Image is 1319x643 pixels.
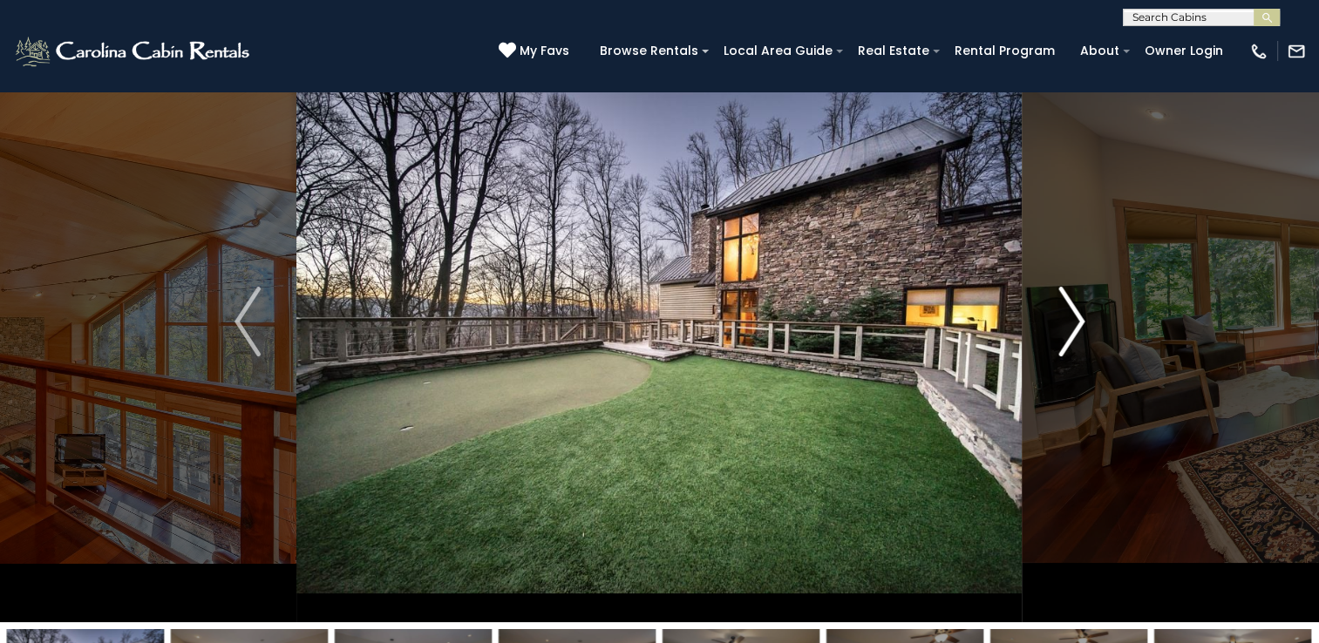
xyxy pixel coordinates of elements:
a: Owner Login [1136,37,1232,64]
img: mail-regular-white.png [1287,42,1306,61]
a: My Favs [499,42,574,61]
img: arrow [235,287,261,356]
a: Local Area Guide [715,37,841,64]
span: My Favs [520,42,569,60]
button: Next [1023,21,1120,622]
a: Rental Program [946,37,1064,64]
img: arrow [1058,287,1084,356]
a: Browse Rentals [591,37,707,64]
a: About [1071,37,1128,64]
a: Real Estate [849,37,938,64]
img: phone-regular-white.png [1249,42,1268,61]
img: White-1-2.png [13,34,255,69]
button: Previous [199,21,296,622]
